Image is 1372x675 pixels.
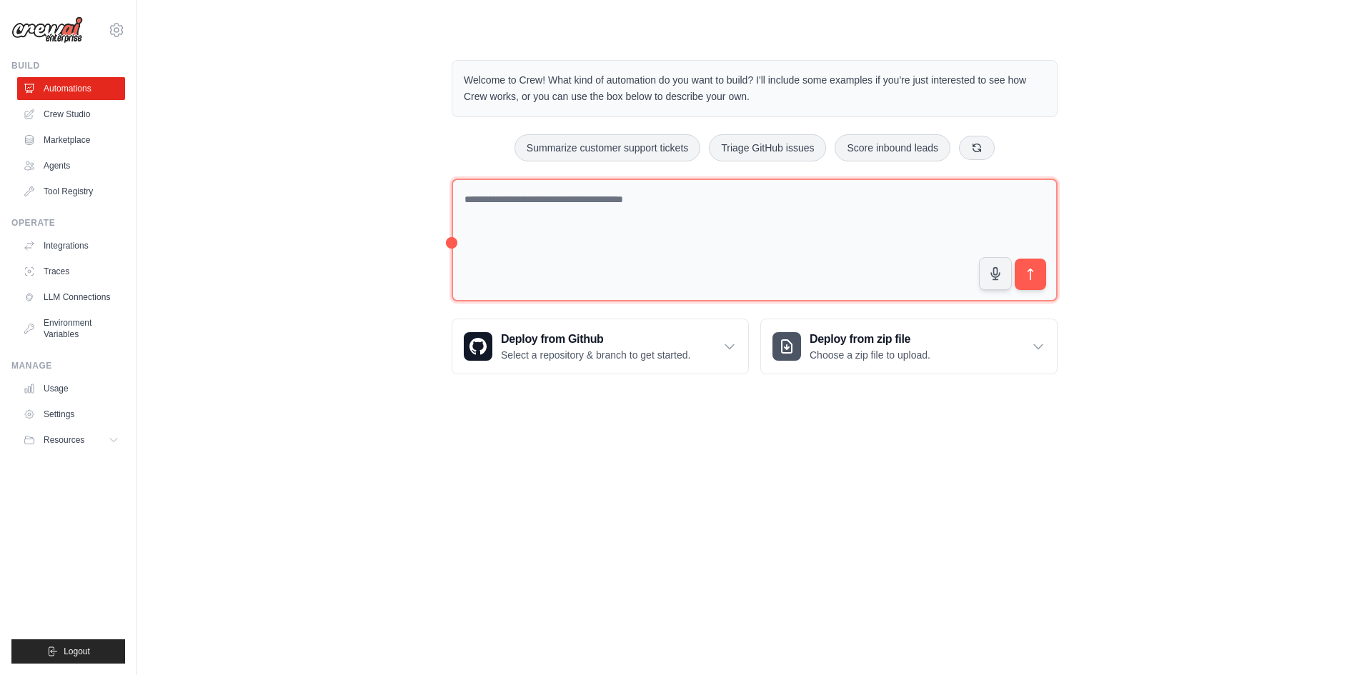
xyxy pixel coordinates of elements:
[11,16,83,44] img: Logo
[709,134,826,161] button: Triage GitHub issues
[17,377,125,400] a: Usage
[17,129,125,151] a: Marketplace
[17,180,125,203] a: Tool Registry
[11,360,125,371] div: Manage
[17,260,125,283] a: Traces
[17,429,125,451] button: Resources
[17,403,125,426] a: Settings
[11,60,125,71] div: Build
[17,154,125,177] a: Agents
[17,103,125,126] a: Crew Studio
[835,134,950,161] button: Score inbound leads
[64,646,90,657] span: Logout
[501,348,690,362] p: Select a repository & branch to get started.
[17,311,125,346] a: Environment Variables
[501,331,690,348] h3: Deploy from Github
[11,639,125,664] button: Logout
[11,217,125,229] div: Operate
[810,331,930,348] h3: Deploy from zip file
[44,434,84,446] span: Resources
[810,348,930,362] p: Choose a zip file to upload.
[464,72,1045,105] p: Welcome to Crew! What kind of automation do you want to build? I'll include some examples if you'...
[514,134,700,161] button: Summarize customer support tickets
[17,77,125,100] a: Automations
[17,234,125,257] a: Integrations
[17,286,125,309] a: LLM Connections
